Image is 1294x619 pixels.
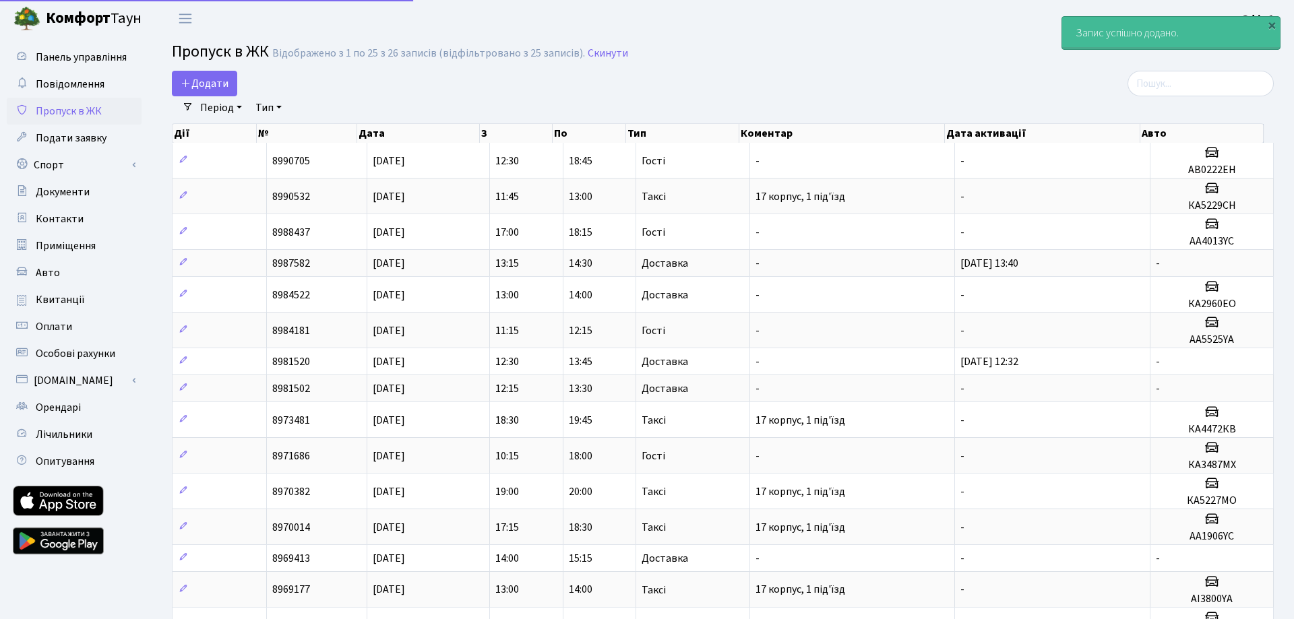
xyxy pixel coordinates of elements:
[7,205,142,232] a: Контакти
[1156,256,1160,271] span: -
[1156,494,1268,507] h5: КА5227МО
[642,522,666,533] span: Таксі
[739,124,944,143] th: Коментар
[1265,18,1278,32] div: ×
[642,585,666,595] span: Таксі
[642,325,665,336] span: Гості
[36,238,96,253] span: Приміщення
[181,76,228,91] span: Додати
[1156,354,1160,369] span: -
[1156,459,1268,471] h5: КА3487МХ
[173,124,257,143] th: Дії
[569,354,592,369] span: 13:45
[272,583,310,597] span: 8969177
[960,323,964,338] span: -
[36,131,106,145] span: Подати заявку
[7,232,142,259] a: Приміщення
[272,381,310,396] span: 8981502
[7,259,142,286] a: Авто
[569,551,592,566] span: 15:15
[960,154,964,168] span: -
[642,383,688,394] span: Доставка
[642,227,665,238] span: Гості
[642,356,688,367] span: Доставка
[373,256,405,271] span: [DATE]
[36,77,104,92] span: Повідомлення
[756,484,845,499] span: 17 корпус, 1 під'їзд
[495,381,519,396] span: 12:15
[272,520,310,535] span: 8970014
[945,124,1141,143] th: Дата активації
[1156,164,1268,176] h5: АВ0222ЕН
[1156,235,1268,248] h5: AA4013YC
[7,367,142,394] a: [DOMAIN_NAME]
[960,256,1018,271] span: [DATE] 13:40
[569,484,592,499] span: 20:00
[272,484,310,499] span: 8970382
[257,124,357,143] th: №
[569,323,592,338] span: 12:15
[642,156,665,166] span: Гості
[36,454,94,469] span: Опитування
[1156,530,1268,543] h5: АА1906YC
[588,47,628,60] a: Скинути
[1241,11,1278,26] b: Офіс 1.
[495,225,519,240] span: 17:00
[373,154,405,168] span: [DATE]
[357,124,480,143] th: Дата
[756,551,760,566] span: -
[1062,17,1280,49] div: Запис успішно додано.
[960,354,1018,369] span: [DATE] 12:32
[569,154,592,168] span: 18:45
[36,427,92,442] span: Лічильники
[373,413,405,428] span: [DATE]
[960,225,964,240] span: -
[569,381,592,396] span: 13:30
[172,40,269,63] span: Пропуск в ЖК
[373,583,405,597] span: [DATE]
[373,381,405,396] span: [DATE]
[569,449,592,463] span: 18:00
[756,449,760,463] span: -
[373,323,405,338] span: [DATE]
[7,340,142,367] a: Особові рахунки
[495,520,519,535] span: 17:15
[373,354,405,369] span: [DATE]
[46,7,111,29] b: Комфорт
[569,256,592,271] span: 14:30
[495,154,519,168] span: 12:30
[495,484,519,499] span: 19:00
[569,583,592,597] span: 14:00
[642,553,688,564] span: Доставка
[1241,11,1278,27] a: Офіс 1.
[272,551,310,566] span: 8969413
[1156,333,1268,346] h5: АА5525YA
[168,7,202,30] button: Переключити навігацію
[1156,199,1268,212] h5: КА5229СН
[7,98,142,125] a: Пропуск в ЖК
[7,125,142,152] a: Подати заявку
[1156,298,1268,311] h5: КА2960ЕО
[960,484,964,499] span: -
[495,449,519,463] span: 10:15
[272,288,310,302] span: 8984522
[373,484,405,499] span: [DATE]
[960,520,964,535] span: -
[569,288,592,302] span: 14:00
[1156,593,1268,606] h5: АІ3800YA
[960,189,964,204] span: -
[960,381,964,396] span: -
[373,520,405,535] span: [DATE]
[36,265,60,280] span: Авто
[272,413,310,428] span: 8973481
[569,413,592,428] span: 19:45
[756,225,760,240] span: -
[46,7,142,30] span: Таун
[642,415,666,426] span: Таксі
[272,189,310,204] span: 8990532
[272,449,310,463] span: 8971686
[642,258,688,269] span: Доставка
[7,313,142,340] a: Оплати
[7,448,142,475] a: Опитування
[960,449,964,463] span: -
